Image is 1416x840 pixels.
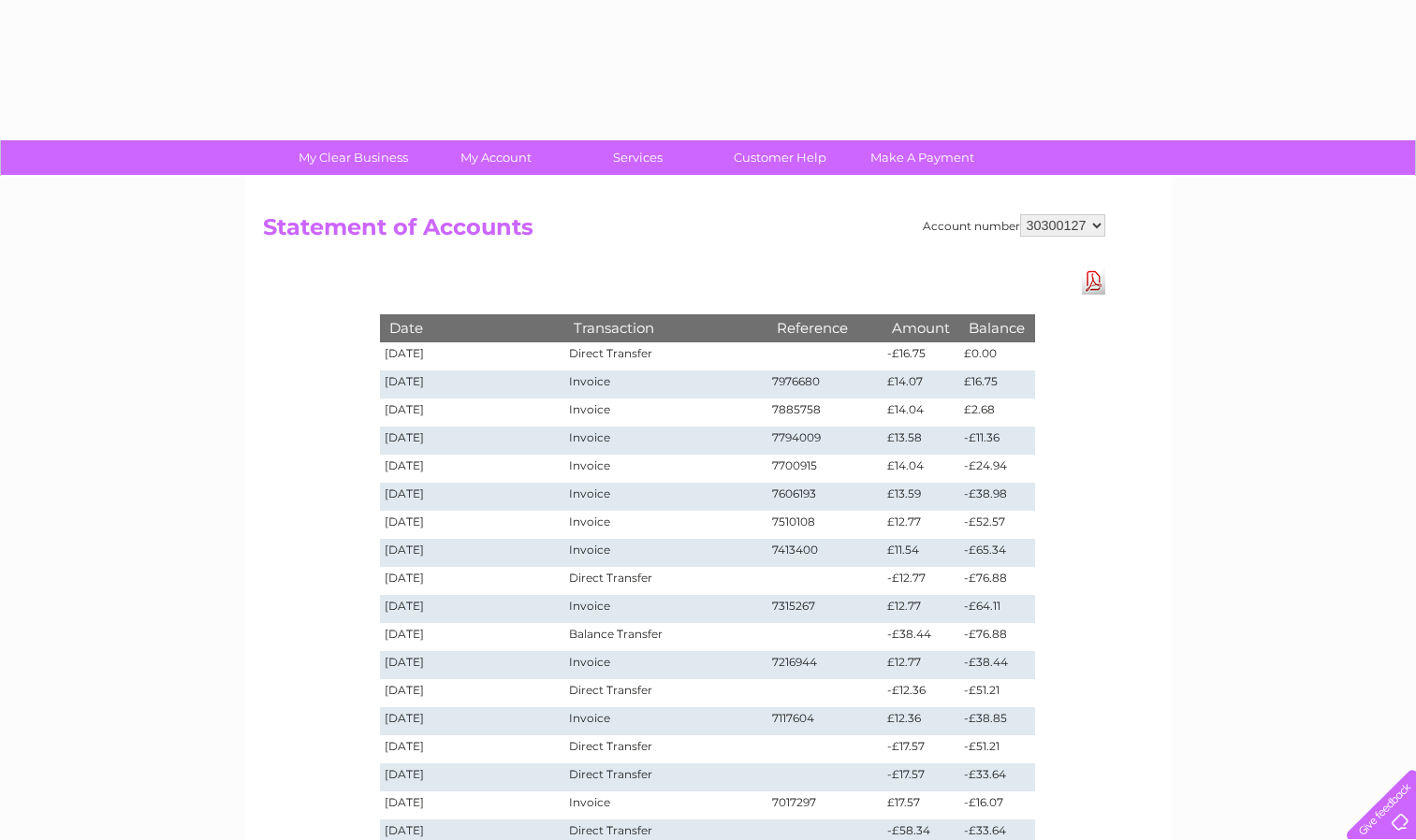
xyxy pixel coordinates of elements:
[380,539,565,567] td: [DATE]
[380,370,565,398] td: [DATE]
[380,679,565,707] td: [DATE]
[564,651,766,679] td: Invoice
[959,511,1034,539] td: -£52.57
[845,140,1000,175] a: Make A Payment
[883,707,959,735] td: £12.36
[564,427,766,455] td: Invoice
[1082,268,1105,295] a: Download Pdf
[380,398,565,427] td: [DATE]
[564,595,766,623] td: Invoice
[418,140,573,175] a: My Account
[767,370,883,398] td: 7976680
[959,314,1034,341] th: Balance
[380,511,565,539] td: [DATE]
[767,455,883,483] td: 7700915
[883,763,959,791] td: -£17.57
[767,791,883,819] td: 7017297
[767,651,883,679] td: 7216944
[883,651,959,679] td: £12.77
[883,595,959,623] td: £12.77
[883,398,959,427] td: £14.04
[564,623,766,651] td: Balance Transfer
[564,314,766,341] th: Transaction
[959,763,1034,791] td: -£33.64
[564,455,766,483] td: Invoice
[883,511,959,539] td: £12.77
[959,539,1034,567] td: -£65.34
[564,483,766,511] td: Invoice
[564,398,766,427] td: Invoice
[883,539,959,567] td: £11.54
[959,455,1034,483] td: -£24.94
[767,398,883,427] td: 7885758
[380,342,565,370] td: [DATE]
[564,511,766,539] td: Invoice
[959,679,1034,707] td: -£51.21
[959,791,1034,819] td: -£16.07
[883,370,959,398] td: £14.07
[380,651,565,679] td: [DATE]
[959,595,1034,623] td: -£64.11
[767,539,883,567] td: 7413400
[959,483,1034,511] td: -£38.98
[923,214,1105,237] div: Account number
[959,707,1034,735] td: -£38.85
[380,427,565,455] td: [DATE]
[959,735,1034,763] td: -£51.21
[380,314,565,341] th: Date
[564,370,766,398] td: Invoice
[959,342,1034,370] td: £0.00
[959,567,1034,595] td: -£76.88
[380,595,565,623] td: [DATE]
[564,342,766,370] td: Direct Transfer
[767,595,883,623] td: 7315267
[561,140,715,175] a: Services
[883,483,959,511] td: £13.59
[883,735,959,763] td: -£17.57
[959,370,1034,398] td: £16.75
[276,140,431,175] a: My Clear Business
[883,791,959,819] td: £17.57
[380,763,565,791] td: [DATE]
[564,707,766,735] td: Invoice
[767,483,883,511] td: 7606193
[883,567,959,595] td: -£12.77
[959,398,1034,427] td: £2.68
[883,623,959,651] td: -£38.44
[564,735,766,763] td: Direct Transfer
[380,567,565,595] td: [DATE]
[703,140,857,175] a: Customer Help
[767,707,883,735] td: 7117604
[883,314,959,341] th: Amount
[564,791,766,819] td: Invoice
[883,455,959,483] td: £14.04
[767,427,883,455] td: 7794009
[959,427,1034,455] td: -£11.36
[883,342,959,370] td: -£16.75
[883,427,959,455] td: £13.58
[959,651,1034,679] td: -£38.44
[564,679,766,707] td: Direct Transfer
[564,567,766,595] td: Direct Transfer
[380,735,565,763] td: [DATE]
[564,539,766,567] td: Invoice
[380,623,565,651] td: [DATE]
[767,511,883,539] td: 7510108
[883,679,959,707] td: -£12.36
[564,763,766,791] td: Direct Transfer
[380,791,565,819] td: [DATE]
[380,707,565,735] td: [DATE]
[263,214,1105,250] h2: Statement of Accounts
[380,455,565,483] td: [DATE]
[380,483,565,511] td: [DATE]
[767,314,883,341] th: Reference
[959,623,1034,651] td: -£76.88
